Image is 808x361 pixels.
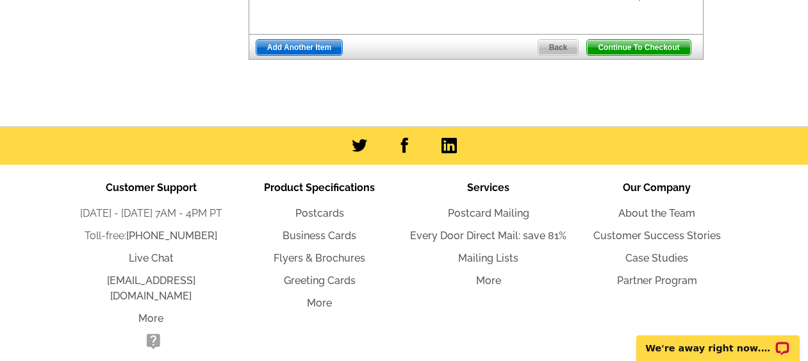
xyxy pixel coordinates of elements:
[623,181,691,194] span: Our Company
[625,252,688,264] a: Case Studies
[628,321,808,361] iframe: LiveChat chat widget
[256,40,342,55] span: Add Another Item
[107,274,195,302] a: [EMAIL_ADDRESS][DOMAIN_NAME]
[467,181,509,194] span: Services
[256,39,343,56] a: Add Another Item
[618,207,695,219] a: About the Team
[593,230,721,242] a: Customer Success Stories
[274,252,365,264] a: Flyers & Brochures
[458,252,518,264] a: Mailing Lists
[538,39,579,56] a: Back
[410,230,566,242] a: Every Door Direct Mail: save 81%
[476,274,501,287] a: More
[295,207,344,219] a: Postcards
[307,297,332,309] a: More
[587,40,690,55] span: Continue To Checkout
[264,181,375,194] span: Product Specifications
[129,252,174,264] a: Live Chat
[67,206,235,221] li: [DATE] - [DATE] 7AM - 4PM PT
[138,312,163,324] a: More
[448,207,529,219] a: Postcard Mailing
[617,274,697,287] a: Partner Program
[284,274,356,287] a: Greeting Cards
[106,181,197,194] span: Customer Support
[538,40,579,55] span: Back
[67,228,235,244] li: Toll-free:
[126,230,217,242] a: [PHONE_NUMBER]
[283,230,356,242] a: Business Cards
